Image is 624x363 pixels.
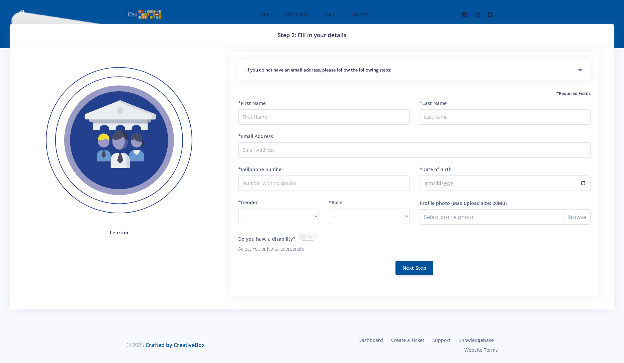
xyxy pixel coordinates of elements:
span: Register [350,11,369,17]
a: Login [317,5,341,23]
label: *Gender [238,199,258,206]
a: Website Terms [460,345,498,355]
span: Knowledgebase [458,337,494,343]
a: Dashboard [277,5,314,23]
a: Support [428,335,454,345]
label: *Last Name [420,100,447,107]
input: Last Name [420,109,591,125]
h3: Step 2: Fill in your details [18,31,606,39]
a: Home [250,5,275,23]
h5: If you do not have an email address, please follow the following steps: [246,67,583,74]
label: Do you have a disability? [238,235,295,242]
img: Learner [31,52,207,229]
h4: Learner [31,229,207,236]
label: *Date of Birth [420,166,452,173]
input: First Name [238,109,409,125]
span: Dashboard [284,11,309,17]
a: Knowledgebase [454,335,498,345]
a: Create a Ticket [387,335,428,345]
h5: *Required Fields [238,90,591,97]
a: Crafted by CreativeBox [146,341,205,349]
label: *Email Address [238,133,273,140]
button: Next Step [395,261,433,275]
a: Dashboard [354,335,387,345]
img: logo01.png [126,9,162,19]
label: Profile photo [420,200,450,207]
label: *Cellphone number [238,166,283,173]
input: Number with no spaces [238,175,409,191]
label: (Max upload size: 20MB) [451,200,507,207]
label: *First Name [238,100,266,107]
label: *Race [329,199,342,206]
a: Register [344,5,374,23]
span: Home [256,11,269,17]
div: © 2025 [126,341,307,349]
span: Login [324,11,336,17]
p: Select Yes or No as appropriate [238,245,409,253]
input: Email Address [238,142,591,158]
